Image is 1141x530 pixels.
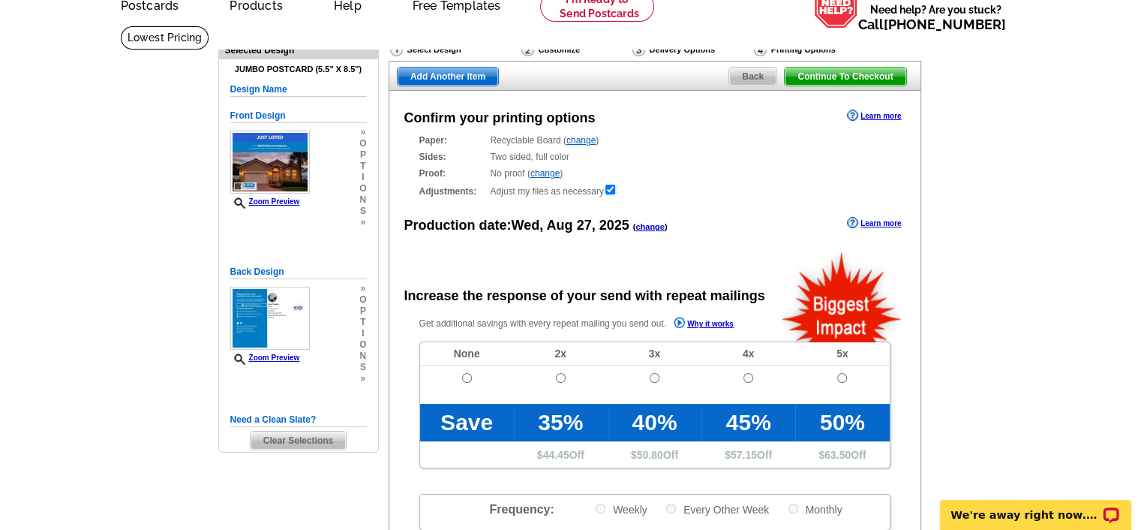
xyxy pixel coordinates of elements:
span: Back [729,68,776,86]
img: Select Design [390,43,403,56]
span: i [359,328,366,339]
span: Wed, [512,218,544,233]
input: Monthly [788,504,798,513]
label: Every Other Week [665,502,769,516]
div: Recyclable Board ( ) [419,134,890,147]
span: n [359,351,366,362]
a: Why it works [674,317,734,333]
span: ( ) [633,222,668,231]
a: Learn more [847,217,901,229]
span: 2025 [599,218,629,233]
span: p [359,149,366,161]
span: i [359,172,366,183]
div: Customize [520,42,631,57]
span: Continue To Checkout [785,68,905,86]
td: 4x [701,342,795,366]
span: » [359,217,366,228]
span: Frequency: [489,503,554,516]
td: None [420,342,514,366]
label: Monthly [787,502,842,516]
div: Printing Options [752,42,884,61]
span: Need help? Are you stuck? [858,2,1013,32]
input: Every Other Week [666,504,676,513]
td: $ Off [701,441,795,468]
span: t [359,161,366,172]
span: n [359,194,366,206]
td: 40% [608,404,701,441]
td: 3x [608,342,701,366]
strong: Proof: [419,167,486,180]
span: o [359,339,366,351]
span: p [359,306,366,317]
span: » [359,127,366,138]
span: » [359,373,366,384]
span: s [359,206,366,217]
h5: Front Design [230,109,367,123]
div: No proof ( ) [419,167,890,180]
a: [PHONE_NUMBER] [884,17,1006,32]
iframe: LiveChat chat widget [930,483,1141,530]
h5: Back Design [230,265,367,279]
strong: Adjustments: [419,185,486,198]
div: Increase the response of your send with repeat mailings [404,286,765,306]
a: Add Another Item [397,67,499,86]
td: 2x [514,342,608,366]
h5: Design Name [230,83,367,97]
a: change [530,168,560,179]
h4: Jumbo Postcard (5.5" x 8.5") [230,65,367,74]
img: biggestImpact.png [780,250,904,342]
span: s [359,362,366,373]
div: Adjust my files as necessary [419,183,890,198]
a: Back [728,67,777,86]
div: Delivery Options [631,42,752,61]
span: 44.45 [543,449,569,461]
div: Selected Design [219,43,378,57]
strong: Sides: [419,150,486,164]
td: $ Off [795,441,889,468]
span: Clear Selections [251,432,346,450]
a: Zoom Preview [230,354,300,362]
span: o [359,138,366,149]
td: 50% [795,404,889,441]
a: change [635,222,665,231]
span: o [359,294,366,306]
td: $ Off [608,441,701,468]
label: Weekly [594,502,647,516]
a: Zoom Preview [230,197,300,206]
div: Confirm your printing options [404,108,596,128]
td: Save [420,404,514,441]
div: Two sided, full color [419,150,890,164]
a: change [566,135,596,146]
span: 63.50 [824,449,851,461]
span: » [359,283,366,294]
span: 57.15 [731,449,757,461]
img: Delivery Options [632,43,645,56]
input: Weekly [596,504,605,513]
span: 50.80 [637,449,663,461]
h5: Need a Clean Slate? [230,413,367,427]
p: Get additional savings with every repeat mailing you send out. [419,315,766,333]
td: 35% [514,404,608,441]
td: 5x [795,342,889,366]
span: o [359,183,366,194]
a: Learn more [847,110,901,122]
img: small-thumb.jpg [230,131,310,194]
span: Aug [547,218,573,233]
img: Customize [521,43,534,56]
img: small-thumb.jpg [230,287,310,350]
span: Call [858,17,1006,32]
div: Select Design [389,42,520,61]
img: Printing Options & Summary [754,43,767,56]
span: 27, [577,218,596,233]
span: Add Another Item [398,68,498,86]
span: t [359,317,366,328]
div: Production date: [404,215,668,236]
td: $ Off [514,441,608,468]
td: 45% [701,404,795,441]
strong: Paper: [419,134,486,147]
